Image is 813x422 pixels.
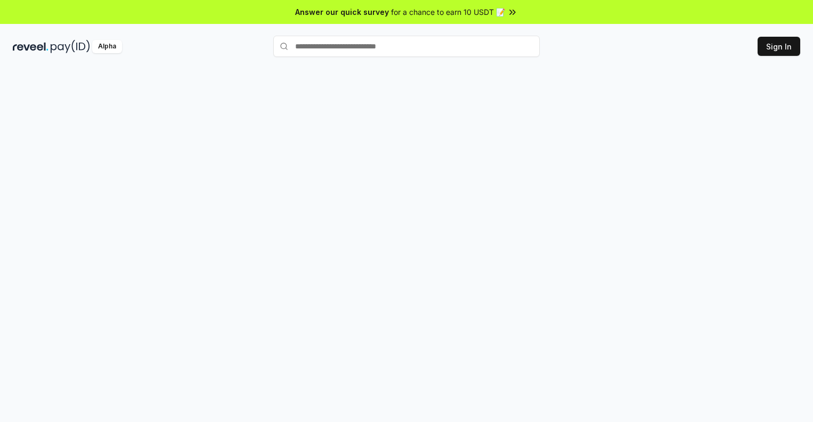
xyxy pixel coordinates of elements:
[51,40,90,53] img: pay_id
[92,40,122,53] div: Alpha
[13,40,48,53] img: reveel_dark
[758,37,800,56] button: Sign In
[295,6,389,18] span: Answer our quick survey
[391,6,505,18] span: for a chance to earn 10 USDT 📝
